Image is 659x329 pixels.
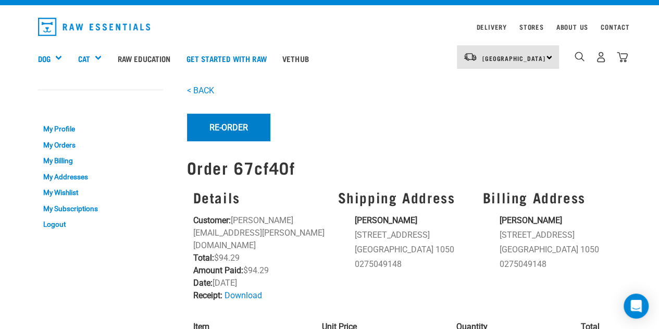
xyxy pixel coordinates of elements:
a: My Billing [38,153,163,169]
a: Dog [38,53,51,65]
a: Delivery [476,25,506,29]
span: [GEOGRAPHIC_DATA] [482,56,545,60]
li: 0275049148 [354,258,470,271]
img: home-icon-1@2x.png [575,52,585,62]
strong: [PERSON_NAME] [354,215,417,225]
strong: Amount Paid: [193,265,243,275]
h1: Order 67cf40f [187,158,621,177]
a: Raw Education [109,38,178,79]
li: [STREET_ADDRESS] [499,229,615,241]
li: [STREET_ADDRESS] [354,229,470,241]
strong: Date: [193,278,213,288]
a: My Wishlist [38,185,163,201]
img: Raw Essentials Logo [38,18,151,36]
div: Open Intercom Messenger [624,294,649,319]
h3: Details [193,189,326,205]
a: Vethub [275,38,317,79]
button: Re-Order [187,114,270,141]
a: My Account [38,101,89,105]
li: 0275049148 [499,258,615,271]
strong: Receipt: [193,290,222,300]
a: My Profile [38,121,163,137]
a: Contact [601,25,630,29]
a: Download [225,290,262,300]
a: My Orders [38,137,163,153]
nav: dropdown navigation [30,14,630,40]
a: Cat [78,53,90,65]
img: user.png [595,52,606,63]
div: [PERSON_NAME][EMAIL_ADDRESS][PERSON_NAME][DOMAIN_NAME] $94.29 $94.29 [DATE] [187,183,332,309]
a: Get started with Raw [179,38,275,79]
h3: Billing Address [482,189,615,205]
a: Logout [38,217,163,233]
h3: Shipping Address [338,189,470,205]
li: [GEOGRAPHIC_DATA] 1050 [354,243,470,256]
strong: Customer: [193,215,231,225]
a: < BACK [187,86,214,95]
a: Stores [519,25,544,29]
a: About Us [556,25,588,29]
img: home-icon@2x.png [617,52,628,63]
strong: [PERSON_NAME] [499,215,562,225]
img: van-moving.png [463,52,477,62]
li: [GEOGRAPHIC_DATA] 1050 [499,243,615,256]
a: My Subscriptions [38,201,163,217]
strong: Total: [193,253,214,263]
a: My Addresses [38,169,163,185]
